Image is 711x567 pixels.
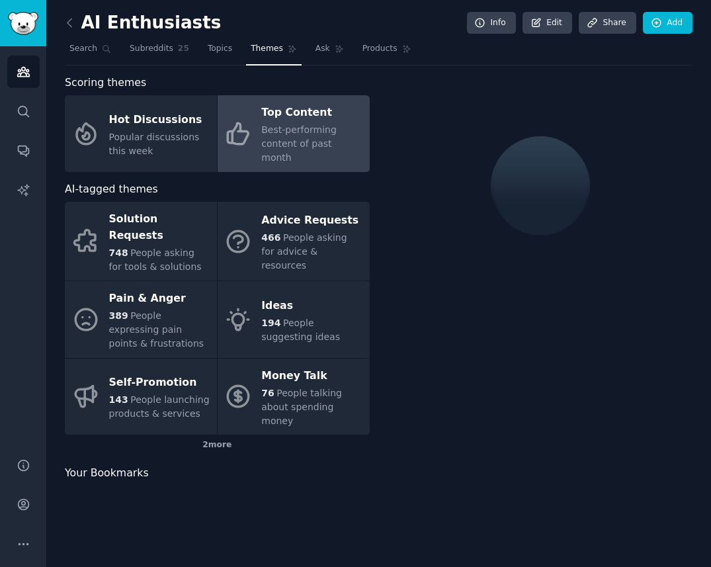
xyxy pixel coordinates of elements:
[203,38,237,65] a: Topics
[362,43,397,55] span: Products
[208,43,232,55] span: Topics
[261,388,342,426] span: People talking about spending money
[218,281,370,358] a: Ideas194People suggesting ideas
[261,295,362,316] div: Ideas
[246,38,302,65] a: Themes
[109,288,210,310] div: Pain & Anger
[218,359,370,435] a: Money Talk76People talking about spending money
[261,365,362,386] div: Money Talk
[261,318,280,328] span: 194
[65,75,146,91] span: Scoring themes
[109,394,128,405] span: 143
[261,318,340,342] span: People suggesting ideas
[579,12,636,34] a: Share
[218,95,370,172] a: Top ContentBest-performing content of past month
[130,43,173,55] span: Subreddits
[109,394,210,419] span: People launching products & services
[69,43,97,55] span: Search
[125,38,194,65] a: Subreddits25
[261,103,362,124] div: Top Content
[311,38,349,65] a: Ask
[65,202,217,281] a: Solution Requests748People asking for tools & solutions
[109,132,200,156] span: Popular discussions this week
[261,210,362,231] div: Advice Requests
[467,12,516,34] a: Info
[251,43,283,55] span: Themes
[261,124,337,163] span: Best-performing content of past month
[109,247,128,258] span: 748
[109,209,210,246] div: Solution Requests
[109,109,210,130] div: Hot Discussions
[178,43,189,55] span: 25
[65,435,370,456] div: 2 more
[8,12,38,35] img: GummySearch logo
[65,13,221,34] h2: AI Enthusiasts
[65,181,158,198] span: AI-tagged themes
[109,372,210,394] div: Self-Promotion
[315,43,330,55] span: Ask
[218,202,370,281] a: Advice Requests466People asking for advice & resources
[261,232,280,243] span: 466
[65,281,217,358] a: Pain & Anger389People expressing pain points & frustrations
[109,310,204,349] span: People expressing pain points & frustrations
[65,359,217,435] a: Self-Promotion143People launching products & services
[65,465,149,482] span: Your Bookmarks
[65,95,217,172] a: Hot DiscussionsPopular discussions this week
[261,388,274,398] span: 76
[109,310,128,321] span: 389
[523,12,572,34] a: Edit
[65,38,116,65] a: Search
[358,38,416,65] a: Products
[109,247,202,272] span: People asking for tools & solutions
[261,232,347,271] span: People asking for advice & resources
[643,12,692,34] a: Add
